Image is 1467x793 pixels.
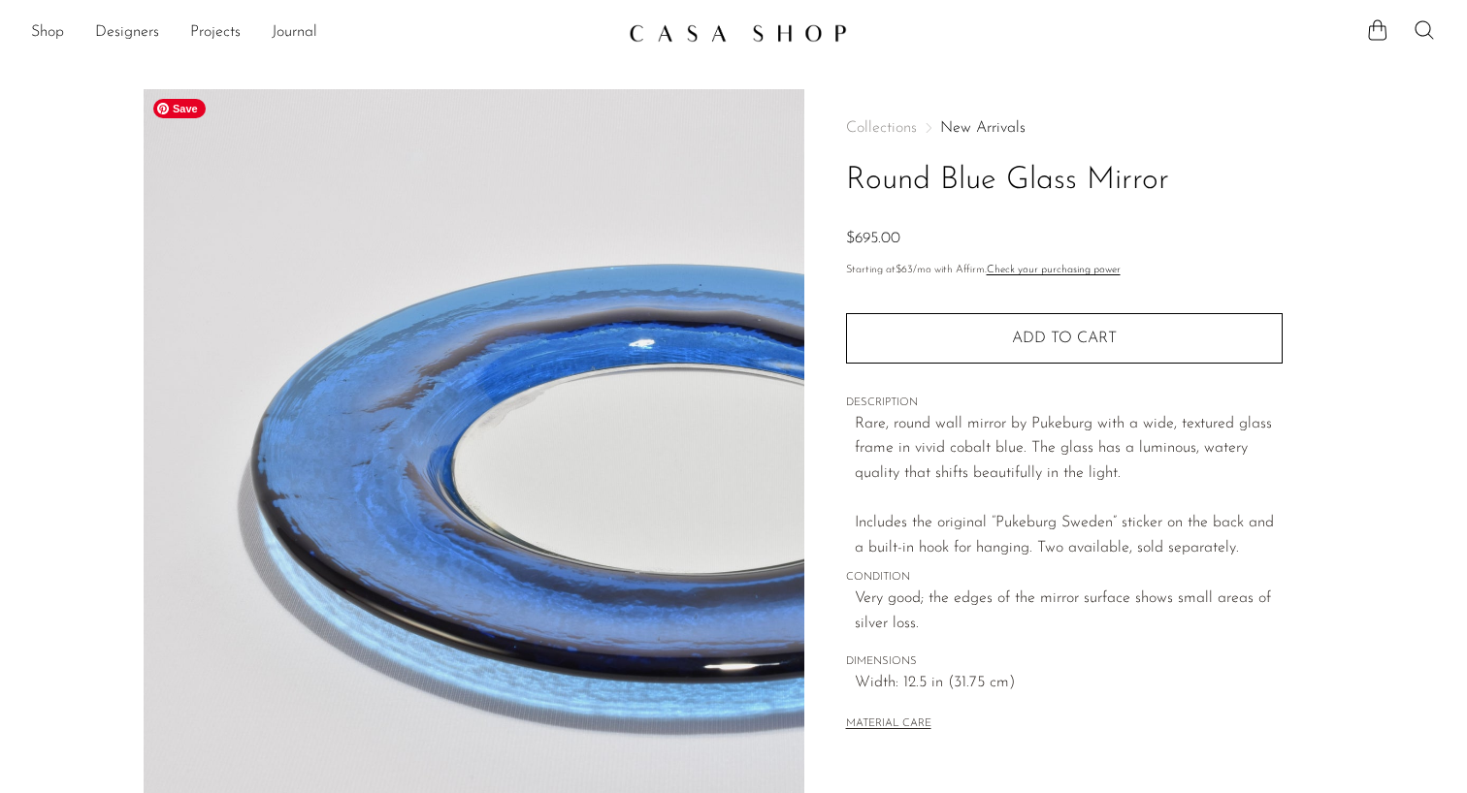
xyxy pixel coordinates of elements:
a: New Arrivals [940,120,1026,136]
p: Starting at /mo with Affirm. [846,262,1283,279]
span: Save [153,99,206,118]
nav: Desktop navigation [31,16,613,49]
span: Add to cart [1012,330,1117,348]
ul: NEW HEADER MENU [31,16,613,49]
h1: Round Blue Glass Mirror [846,156,1283,206]
button: MATERIAL CARE [846,717,931,732]
p: Rare, round wall mirror by Pukeburg with a wide, textured glass frame in vivid cobalt blue. The g... [855,412,1283,561]
nav: Breadcrumbs [846,120,1283,136]
a: Projects [190,20,241,46]
span: CONDITION [846,569,1283,587]
span: Very good; the edges of the mirror surface shows small areas of silver loss. [855,587,1283,636]
span: DIMENSIONS [846,653,1283,671]
span: $695.00 [846,231,900,246]
span: Collections [846,120,917,136]
a: Designers [95,20,159,46]
button: Add to cart [846,313,1283,364]
a: Check your purchasing power - Learn more about Affirm Financing (opens in modal) [987,265,1121,275]
a: Journal [272,20,317,46]
span: $63 [896,265,913,275]
span: DESCRIPTION [846,395,1283,412]
span: Width: 12.5 in (31.75 cm) [855,671,1283,696]
a: Shop [31,20,64,46]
